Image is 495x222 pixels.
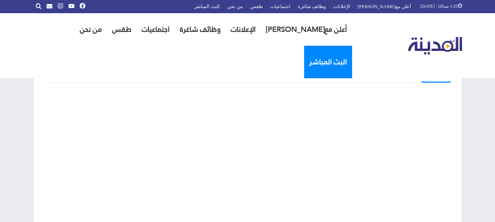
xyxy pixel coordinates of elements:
[304,46,352,78] a: البث المباشر
[226,13,261,46] a: الإعلانات
[137,13,175,46] a: اجتماعيات
[175,13,226,46] a: وظائف شاغرة
[75,13,107,46] a: من نحن
[261,13,352,46] a: أعلن مع[PERSON_NAME]
[408,37,462,55] img: تلفزيون المدينة
[107,13,137,46] a: طقس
